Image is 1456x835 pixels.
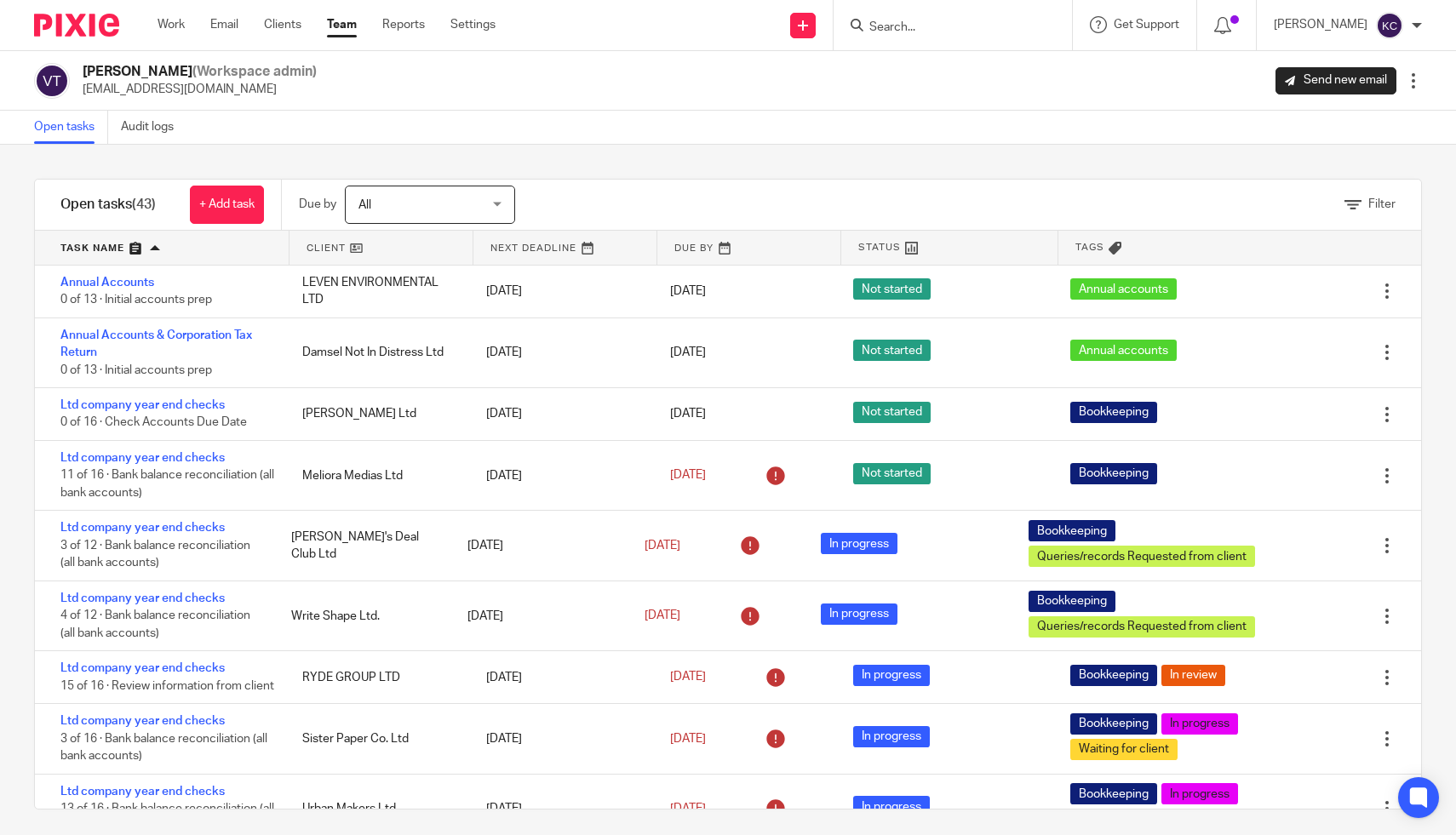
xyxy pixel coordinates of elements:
span: Queries/records Requested from client [1029,616,1255,638]
div: Meliora Medias Ltd [285,459,469,493]
a: Ltd company year end checks [60,715,225,727]
a: Reports [382,16,425,33]
span: Bookkeeping [1029,591,1115,612]
span: [DATE] [670,470,706,482]
span: [DATE] [670,346,706,358]
span: Not started [853,402,931,423]
span: Bookkeeping [1070,665,1157,686]
p: [PERSON_NAME] [1274,16,1367,33]
div: [DATE] [450,599,627,633]
span: Not started [853,340,931,361]
span: 0 of 16 · Check Accounts Due Date [60,417,247,429]
img: svg%3E [1376,12,1403,39]
div: [PERSON_NAME]'s Deal Club Ltd [274,520,450,572]
img: Pixie [34,14,119,37]
span: 11 of 16 · Bank balance reconciliation (all bank accounts) [60,470,274,500]
span: [DATE] [645,540,680,552]
span: Not started [853,463,931,484]
span: Bookkeeping [1070,783,1157,804]
span: Waiting for client [1070,739,1178,760]
span: Bookkeeping [1070,402,1157,423]
img: svg%3E [34,63,70,99]
span: All [358,199,371,211]
a: Ltd company year end checks [60,592,225,604]
span: In progress [853,665,930,686]
span: 0 of 13 · Initial accounts prep [60,364,212,376]
span: 3 of 16 · Bank balance reconciliation (all bank accounts) [60,733,267,763]
div: [DATE] [450,529,627,563]
span: In progress [853,726,930,747]
div: [DATE] [469,792,653,826]
a: Open tasks [34,111,108,144]
a: Work [158,16,185,33]
div: [DATE] [469,459,653,493]
span: 4 of 12 · Bank balance reconciliation (all bank accounts) [60,610,250,640]
p: Due by [299,196,336,213]
a: Email [210,16,238,33]
span: Annual accounts [1070,340,1177,361]
span: (Workspace admin) [192,65,317,78]
span: Bookkeeping [1070,463,1157,484]
h2: [PERSON_NAME] [83,63,317,81]
span: Bookkeeping [1029,520,1115,541]
a: Ltd company year end checks [60,662,225,674]
span: [DATE] [670,733,706,745]
a: Audit logs [121,111,186,144]
h1: Open tasks [60,196,156,214]
span: Not started [853,278,931,300]
input: Search [868,20,1021,36]
p: [EMAIL_ADDRESS][DOMAIN_NAME] [83,81,317,98]
div: [DATE] [469,274,653,308]
span: [DATE] [670,285,706,297]
div: [PERSON_NAME] Ltd [285,397,469,431]
span: In progress [1161,713,1238,735]
span: Get Support [1114,19,1179,31]
a: Send new email [1275,67,1396,94]
div: Sister Paper Co. Ltd [285,722,469,756]
span: In progress [1161,783,1238,804]
a: Ltd company year end checks [60,452,225,464]
span: Status [858,240,901,255]
div: [DATE] [469,397,653,431]
div: [DATE] [469,661,653,695]
span: [DATE] [670,672,706,683]
span: In progress [821,603,897,625]
span: 13 of 16 · Bank balance reconciliation (all bank accounts) [60,803,274,832]
span: In review [1161,665,1225,686]
a: Ltd company year end checks [60,399,225,411]
span: 3 of 12 · Bank balance reconciliation (all bank accounts) [60,540,250,569]
span: 15 of 16 · Review information from client [60,680,274,692]
a: Ltd company year end checks [60,786,225,798]
div: Damsel Not In Distress Ltd [285,335,469,369]
span: Annual accounts [1070,278,1177,300]
div: Write Shape Ltd. [274,599,450,633]
span: (43) [132,197,156,211]
a: Annual Accounts & Corporation Tax Return [60,329,252,358]
span: Filter [1368,198,1396,210]
span: In progress [853,796,930,817]
div: LEVEN ENVIRONMENTAL LTD [285,266,469,317]
div: Urban Makers Ltd [285,792,469,826]
span: In progress [821,533,897,554]
a: Ltd company year end checks [60,522,225,534]
a: + Add task [190,186,264,224]
a: Settings [450,16,496,33]
span: 0 of 13 · Initial accounts prep [60,295,212,306]
div: [DATE] [469,335,653,369]
span: [DATE] [670,408,706,420]
span: Bookkeeping [1070,713,1157,735]
a: Annual Accounts [60,277,154,289]
div: RYDE GROUP LTD [285,661,469,695]
span: Queries/records Requested from client [1029,546,1255,567]
a: Team [327,16,357,33]
a: Clients [264,16,301,33]
span: [DATE] [670,803,706,815]
div: [DATE] [469,722,653,756]
span: [DATE] [645,609,680,621]
span: Tags [1075,240,1104,255]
